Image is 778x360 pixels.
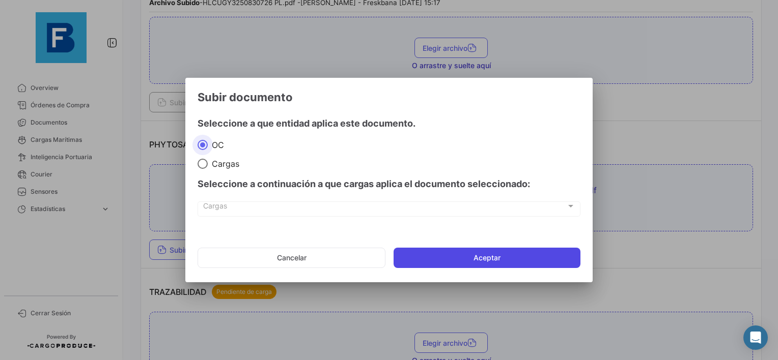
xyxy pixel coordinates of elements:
[198,90,580,104] h3: Subir documento
[198,248,385,268] button: Cancelar
[198,177,580,191] h4: Seleccione a continuación a que cargas aplica el documento seleccionado:
[743,325,768,350] div: Abrir Intercom Messenger
[208,140,224,150] span: OC
[208,159,239,169] span: Cargas
[198,116,580,131] h4: Seleccione a que entidad aplica este documento.
[203,204,566,213] span: Cargas
[394,248,580,268] button: Aceptar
